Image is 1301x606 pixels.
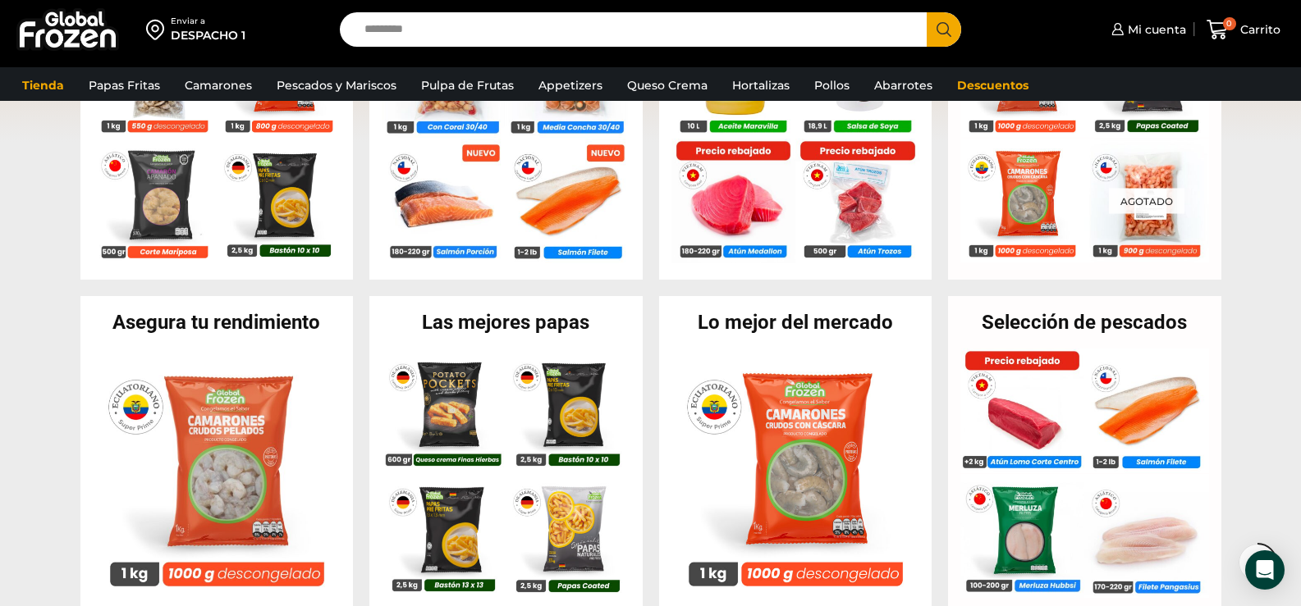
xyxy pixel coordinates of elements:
a: Hortalizas [724,70,798,101]
a: 0 Carrito [1203,11,1285,49]
a: Pollos [806,70,858,101]
a: Mi cuenta [1107,13,1186,46]
a: Descuentos [949,70,1037,101]
h2: Las mejores papas [369,312,643,332]
a: Papas Fritas [80,70,168,101]
a: Abarrotes [866,70,941,101]
span: Carrito [1236,21,1280,38]
a: Pescados y Mariscos [268,70,405,101]
div: Open Intercom Messenger [1245,550,1285,590]
a: Camarones [176,70,260,101]
span: Mi cuenta [1124,21,1186,38]
h2: Selección de pescados [948,312,1221,332]
button: Search button [927,12,961,47]
div: DESPACHO 1 [171,27,245,43]
img: address-field-icon.svg [146,16,171,43]
span: 0 [1223,17,1236,30]
a: Pulpa de Frutas [413,70,522,101]
a: Queso Crema [619,70,716,101]
a: Tienda [14,70,72,101]
p: Agotado [1109,189,1184,214]
div: Enviar a [171,16,245,27]
a: Appetizers [530,70,611,101]
h2: Lo mejor del mercado [659,312,932,332]
h2: Asegura tu rendimiento [80,312,354,332]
